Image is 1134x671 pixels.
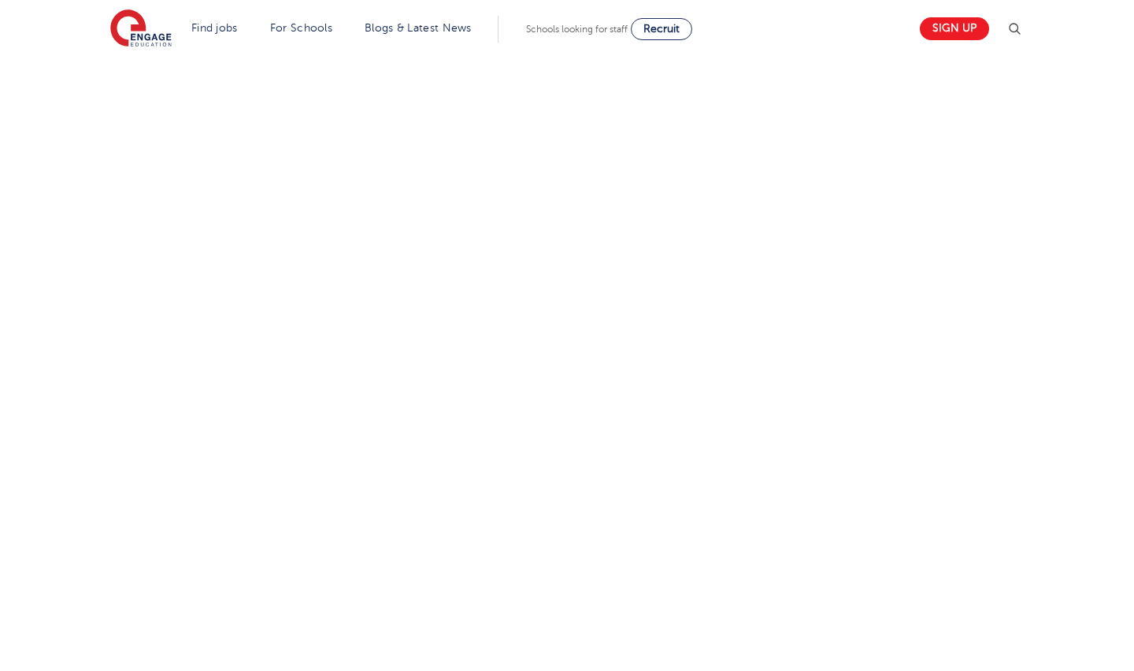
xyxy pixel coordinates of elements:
a: Find jobs [191,22,238,34]
a: For Schools [270,22,332,34]
span: Recruit [643,23,680,35]
span: Schools looking for staff [526,24,628,35]
img: Engage Education [110,9,172,49]
a: Sign up [920,17,989,40]
a: Blogs & Latest News [365,22,472,34]
a: Recruit [631,18,692,40]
